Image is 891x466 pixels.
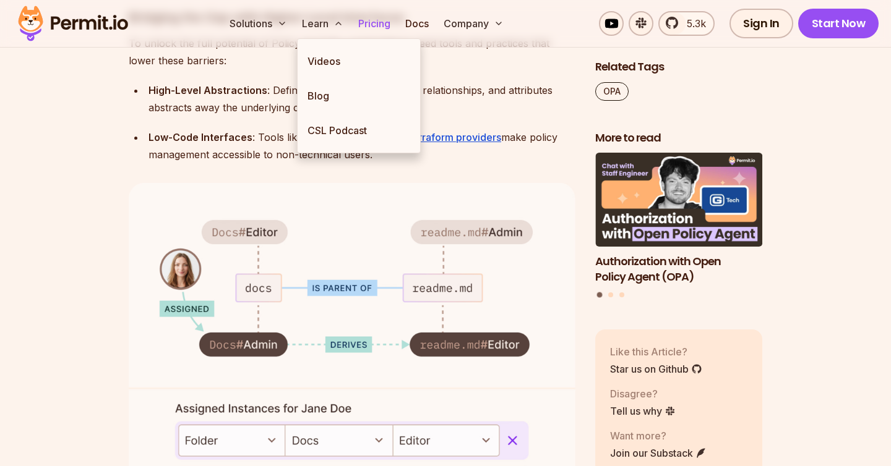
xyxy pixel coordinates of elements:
a: Star us on Github [610,362,702,376]
strong: High-Level Abstractions [148,84,267,96]
a: Pricing [353,11,395,36]
button: Company [439,11,509,36]
a: Tell us why [610,404,676,418]
img: Permit logo [12,2,134,44]
div: Posts [595,153,762,300]
div: : Tools like or make policy management accessible to non-technical users. [148,129,575,163]
a: Authorization with Open Policy Agent (OPA)Authorization with Open Policy Agent (OPA) [595,153,762,285]
button: Solutions [225,11,292,36]
li: 1 of 3 [595,153,762,285]
a: OPA [595,82,629,101]
a: Blog [298,78,420,113]
span: 5.3k [679,16,706,31]
button: Go to slide 1 [597,292,603,298]
a: Sign In [730,9,793,38]
a: Join our Substack [610,446,707,460]
img: Authorization with Open Policy Agent (OPA) [595,153,762,247]
strong: Low-Code Interfaces [148,131,252,143]
a: Start Now [798,9,879,38]
p: Like this Article? [610,344,702,359]
a: CSL Podcast [298,113,420,148]
button: Go to slide 2 [608,293,613,298]
a: 5.3k [658,11,715,36]
div: : Defining policies through roles, relationships, and attributes abstracts away the underlying co... [148,82,575,116]
p: Want more? [610,428,707,443]
a: Videos [298,44,420,78]
h2: More to read [595,130,762,146]
button: Learn [297,11,348,36]
button: Go to slide 3 [619,293,624,298]
p: Disagree? [610,386,676,401]
a: Terraform providers [406,131,501,143]
a: Docs [400,11,434,36]
p: To unlock the full potential of Policy as Code, organizations need tools and practices that lower... [129,35,575,69]
h3: Authorization with Open Policy Agent (OPA) [595,254,762,285]
h2: Related Tags [595,59,762,75]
